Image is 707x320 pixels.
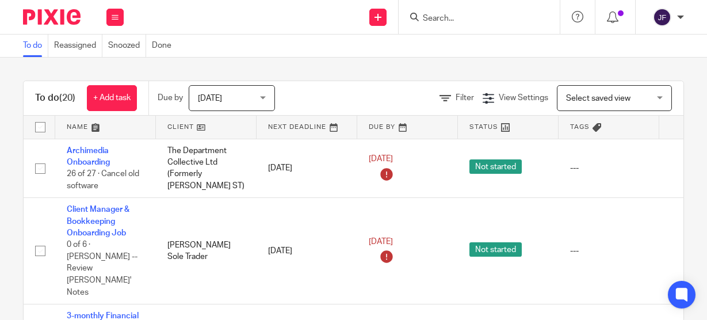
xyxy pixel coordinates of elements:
[499,94,548,102] span: View Settings
[108,35,146,57] a: Snoozed
[23,35,48,57] a: To do
[59,93,75,102] span: (20)
[54,35,102,57] a: Reassigned
[156,198,257,304] td: [PERSON_NAME] Sole Trader
[653,8,671,26] img: svg%3E
[257,198,357,304] td: [DATE]
[369,238,393,246] span: [DATE]
[67,205,129,237] a: Client Manager & Bookkeeping Onboarding Job
[422,14,525,24] input: Search
[152,35,177,57] a: Done
[570,162,648,174] div: ---
[67,170,139,190] span: 26 of 27 · Cancel old software
[35,92,75,104] h1: To do
[570,124,590,130] span: Tags
[158,92,183,104] p: Due by
[469,159,522,174] span: Not started
[87,85,137,111] a: + Add task
[570,245,648,257] div: ---
[469,242,522,257] span: Not started
[198,94,222,102] span: [DATE]
[23,9,81,25] img: Pixie
[566,94,630,102] span: Select saved view
[257,139,357,198] td: [DATE]
[369,155,393,163] span: [DATE]
[67,147,110,166] a: Archimedia Onboarding
[67,241,137,296] span: 0 of 6 · [PERSON_NAME] -- Review [PERSON_NAME]' Notes
[456,94,474,102] span: Filter
[156,139,257,198] td: The Department Collective Ltd (Formerly [PERSON_NAME] ST)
